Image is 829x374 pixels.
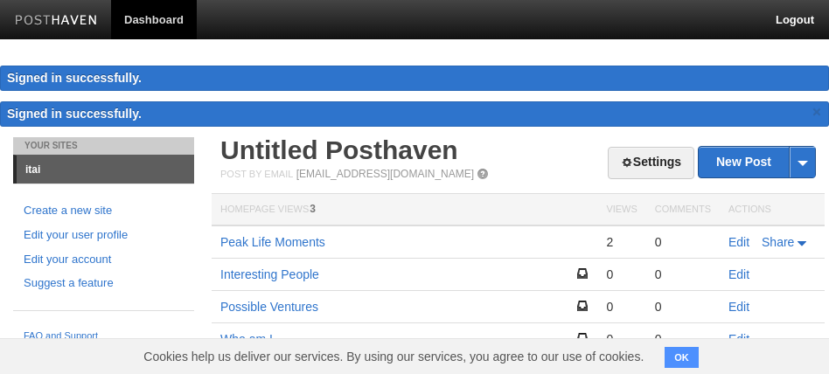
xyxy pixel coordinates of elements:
a: Create a new site [24,202,184,220]
span: 3 [310,203,316,215]
button: OK [665,347,699,368]
li: Your Sites [13,137,194,155]
a: Untitled Posthaven [220,135,458,164]
th: Comments [646,194,720,226]
a: Possible Ventures [220,300,318,314]
a: Edit [728,267,749,281]
div: 0 [606,331,637,347]
th: Actions [720,194,825,226]
span: Share [762,235,794,249]
a: Edit [728,300,749,314]
div: 0 [606,267,637,282]
a: × [809,101,825,123]
a: Who am I [220,332,273,346]
div: 0 [606,299,637,315]
th: Homepage Views [212,194,597,226]
a: [EMAIL_ADDRESS][DOMAIN_NAME] [296,168,474,180]
div: 0 [655,331,711,347]
div: 0 [655,234,711,250]
div: 0 [655,299,711,315]
a: itai [17,156,194,184]
a: Edit [728,235,749,249]
img: Posthaven-bar [15,15,98,28]
a: Interesting People [220,267,319,281]
a: Edit your user profile [24,226,184,245]
span: Post by Email [220,169,293,179]
span: Signed in successfully. [7,107,142,121]
a: Edit [728,332,749,346]
div: 2 [606,234,637,250]
a: Suggest a feature [24,274,184,293]
a: Peak Life Moments [220,235,325,249]
th: Views [597,194,645,226]
a: New Post [699,147,815,177]
span: Cookies help us deliver our services. By using our services, you agree to our use of cookies. [126,339,661,374]
div: 0 [655,267,711,282]
a: Settings [608,147,694,179]
a: Edit your account [24,251,184,269]
a: FAQ and Support [24,329,184,344]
